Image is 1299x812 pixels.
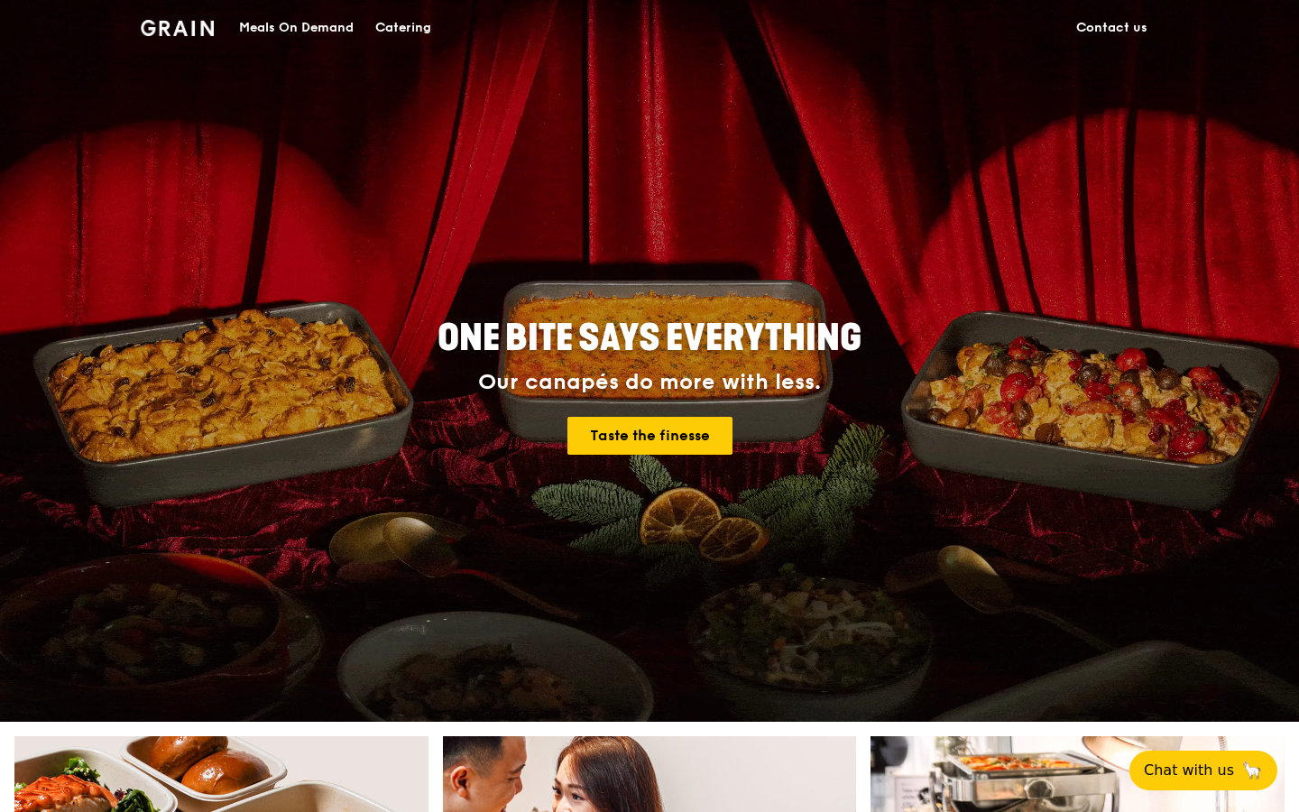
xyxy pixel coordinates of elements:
[1241,760,1263,781] span: 🦙
[567,417,732,455] a: Taste the finesse
[141,20,214,36] img: Grain
[438,317,861,360] span: ONE BITE SAYS EVERYTHING
[325,370,974,395] div: Our canapés do more with less.
[375,1,431,55] div: Catering
[364,1,442,55] a: Catering
[1129,751,1277,790] button: Chat with us🦙
[1144,760,1234,781] span: Chat with us
[239,1,354,55] div: Meals On Demand
[1065,1,1158,55] a: Contact us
